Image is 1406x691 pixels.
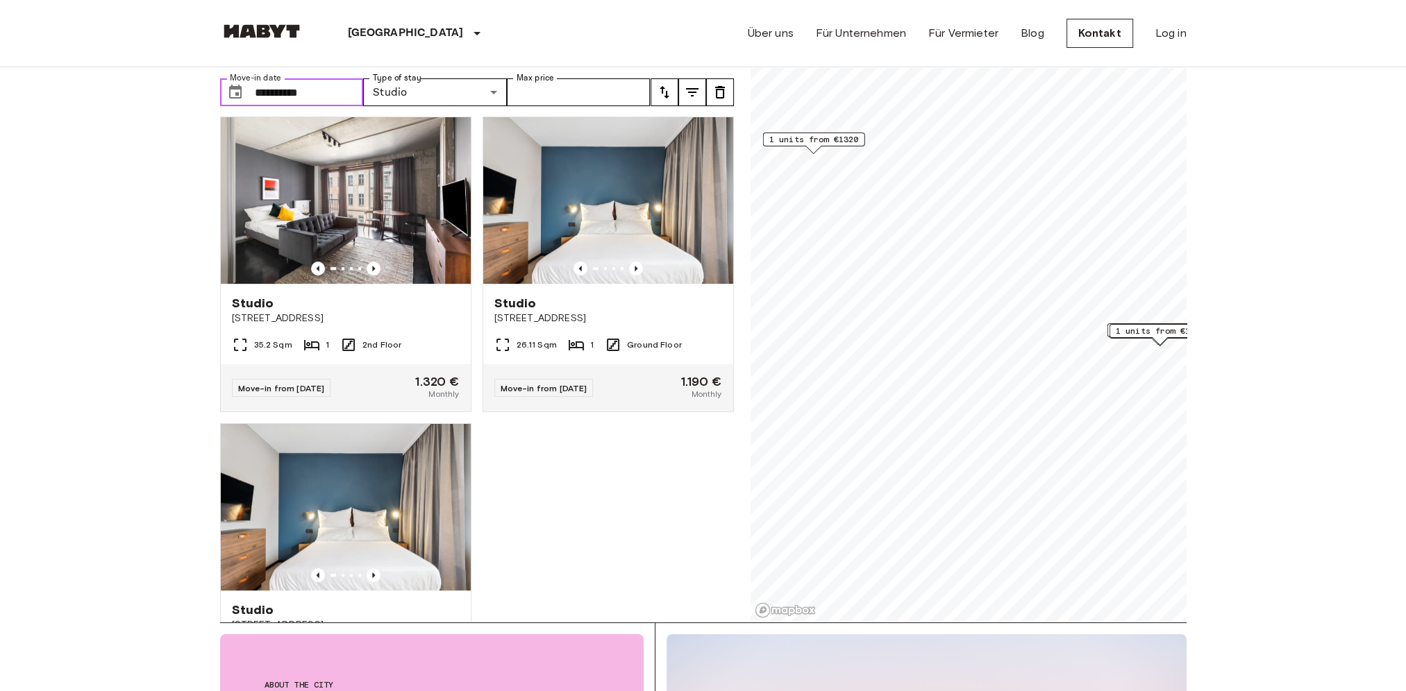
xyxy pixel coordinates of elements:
span: 35.2 Sqm [254,339,292,351]
span: 26.11 Sqm [517,339,557,351]
span: About the city [265,679,599,691]
div: Studio [363,78,507,106]
a: Marketing picture of unit DE-01-049-004-01HPrevious imagePrevious imageStudio[STREET_ADDRESS]35.2... [220,117,471,412]
span: Monthly [428,388,459,400]
a: Log in [1155,25,1187,42]
span: Move-in from [DATE] [238,383,325,393]
a: Marketing picture of unit DE-01-480-001-01Previous imagePrevious imageStudio[STREET_ADDRESS]26.11... [483,117,734,412]
button: Choose date, selected date is 1 Dec 2025 [221,78,249,106]
span: 1.190 € [680,375,721,388]
span: 1 units from €1190 [1115,325,1205,337]
a: Kontakt [1066,19,1133,48]
span: Move-in from [DATE] [501,383,587,393]
button: Previous image [574,262,587,275]
span: Monthly [691,388,721,400]
label: Max price [517,72,554,84]
a: Blog [1021,25,1044,42]
button: Previous image [367,262,380,275]
p: [GEOGRAPHIC_DATA] [348,25,464,42]
span: 2nd Floor [362,339,401,351]
label: Move-in date [230,72,281,84]
button: Previous image [629,262,643,275]
span: 1 [590,339,594,351]
button: tune [678,78,706,106]
button: tune [651,78,678,106]
span: Studio [232,295,274,312]
button: tune [706,78,734,106]
span: Ground Floor [627,339,682,351]
span: [STREET_ADDRESS] [232,312,460,325]
span: [STREET_ADDRESS] [494,312,722,325]
img: Marketing picture of unit DE-01-480-001-01 [483,117,733,284]
span: 1.320 € [415,375,459,388]
span: Studio [494,295,537,312]
a: Für Unternehmen [816,25,906,42]
span: 1 [326,339,329,351]
div: Map marker [762,133,864,154]
div: Map marker [1109,324,1211,345]
button: Previous image [311,568,325,582]
button: Previous image [367,568,380,582]
button: Previous image [311,262,325,275]
span: 1 units from €1320 [769,133,858,146]
span: Studio [232,602,274,618]
a: Mapbox logo [755,602,816,618]
a: Für Vermieter [928,25,998,42]
a: Über uns [748,25,794,42]
div: Map marker [1107,323,1209,345]
img: Habyt [220,24,303,38]
img: Marketing picture of unit DE-01-049-004-01H [221,117,471,284]
label: Type of stay [373,72,421,84]
img: Marketing picture of unit DE-01-481-418-01 [221,424,471,590]
span: [STREET_ADDRESS] [232,618,460,632]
